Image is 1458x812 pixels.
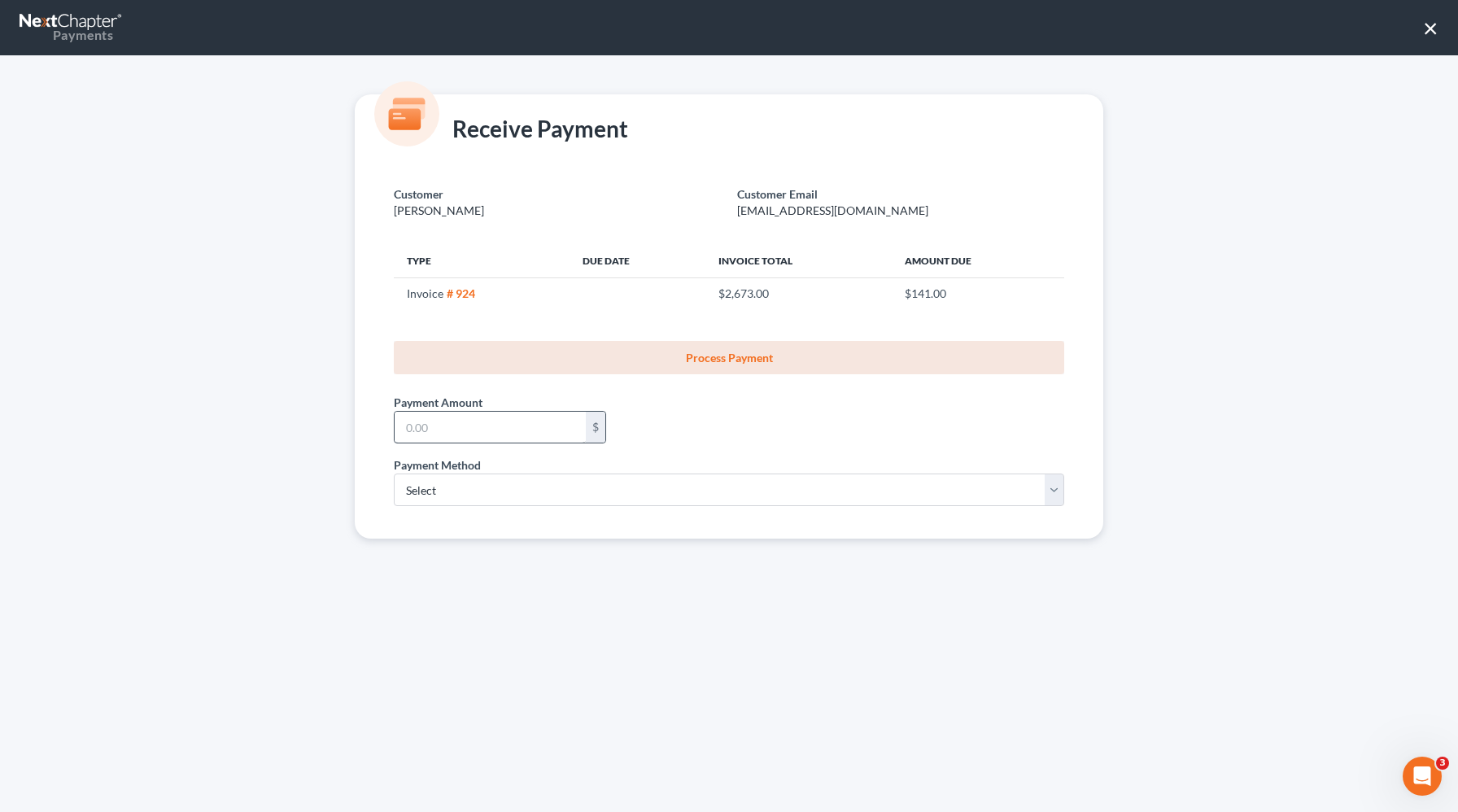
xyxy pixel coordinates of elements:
span: Invoice [407,286,443,300]
th: Amount Due [892,245,1064,277]
p: [EMAIL_ADDRESS][DOMAIN_NAME] [737,203,1064,219]
span: Payment Amount [394,395,482,409]
a: Payments [20,8,124,47]
label: Customer Email [737,186,818,203]
div: Receive Payment [394,114,628,146]
a: Process Payment [394,341,1064,374]
label: Customer [394,186,443,203]
img: icon-card-7b25198184e2a804efa62d31be166a52b8f3802235d01b8ac243be8adfaa5ebc.svg [374,81,439,146]
iframe: Intercom live chat [1403,757,1442,796]
th: Type [394,245,570,277]
strong: # 924 [447,286,475,300]
td: $2,673.00 [705,277,892,308]
div: $ [586,412,605,443]
span: 3 [1436,757,1449,770]
td: $141.00 [892,277,1064,308]
input: 0.00 [395,412,586,443]
button: × [1423,15,1438,41]
p: [PERSON_NAME] [394,203,721,219]
div: Payments [20,26,113,44]
span: Payment Method [394,458,481,472]
th: Invoice Total [705,245,892,277]
th: Due Date [570,245,705,277]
